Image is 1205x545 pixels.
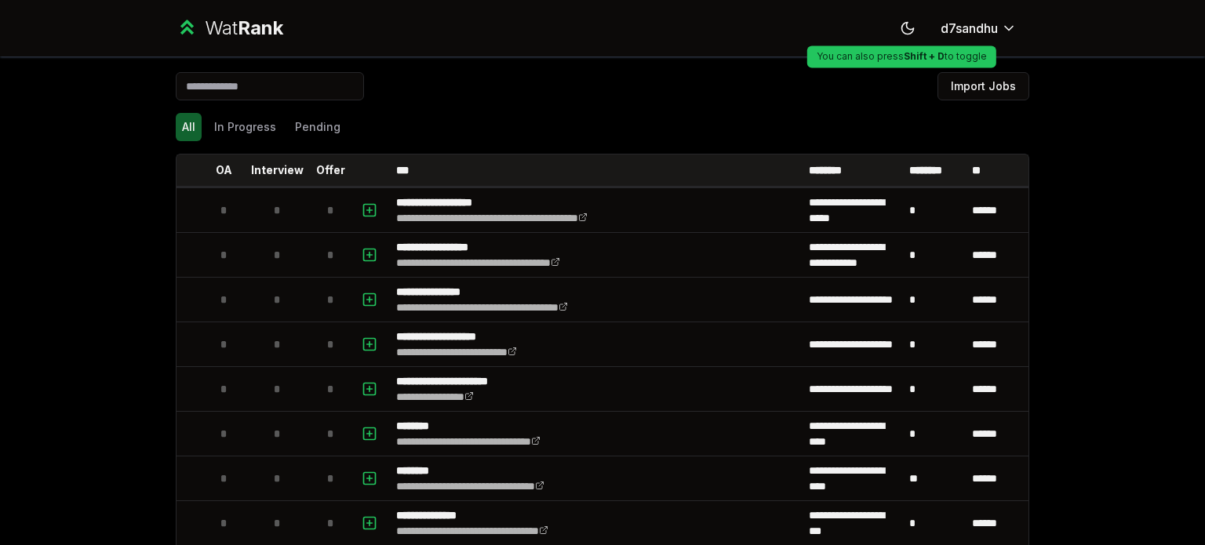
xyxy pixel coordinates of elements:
div: Wat [205,16,283,41]
p: Offer [316,162,345,178]
button: d7sandhu [928,14,1029,42]
span: Rank [238,16,283,39]
button: In Progress [208,113,282,141]
button: All [176,113,202,141]
span: d7sandhu [941,19,998,38]
p: OA [216,162,232,178]
button: Import Jobs [937,72,1029,100]
button: Pending [289,113,347,141]
p: Interview [251,162,304,178]
div: You can also press to toggle [807,45,996,67]
strong: Shift + D [904,50,945,62]
a: WatRank [176,16,283,41]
